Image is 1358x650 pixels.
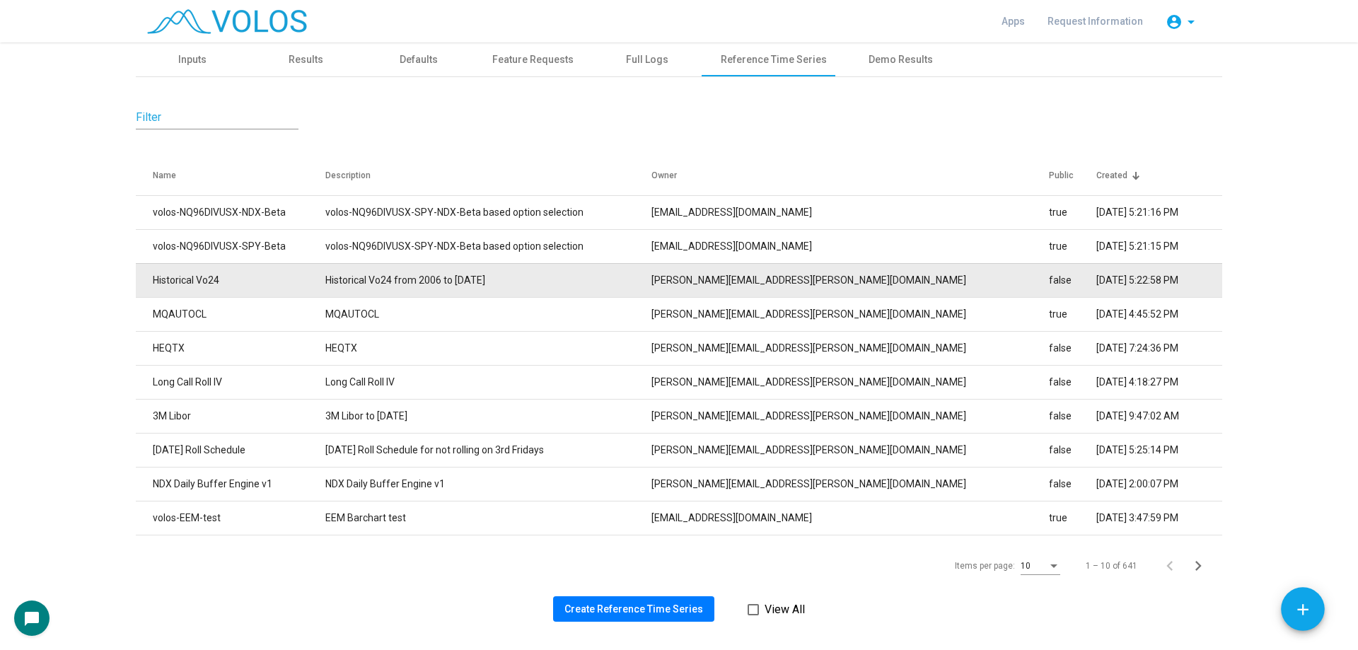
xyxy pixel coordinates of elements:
td: [DATE] 4:45:52 PM [1096,297,1222,331]
td: [DATE] 5:22:58 PM [1096,263,1222,297]
td: [EMAIL_ADDRESS][DOMAIN_NAME] [651,501,1049,535]
span: Request Information [1047,16,1143,27]
td: volos-NQ96DIVUSX-SPY-Beta [136,229,325,263]
div: Inputs [178,52,207,67]
td: false [1049,399,1096,433]
td: true [1049,195,1096,229]
td: [PERSON_NAME][EMAIL_ADDRESS][PERSON_NAME][DOMAIN_NAME] [651,331,1049,365]
mat-icon: account_circle [1166,13,1183,30]
div: Full Logs [626,52,668,67]
td: MQAUTOCL [325,297,651,331]
td: Historical Vo24 [136,263,325,297]
a: Request Information [1036,8,1154,34]
td: [EMAIL_ADDRESS][DOMAIN_NAME] [651,229,1049,263]
span: Apps [1002,16,1025,27]
td: false [1049,433,1096,467]
div: Description [325,169,651,182]
td: HEQTX [136,331,325,365]
td: [DATE] 7:24:36 PM [1096,331,1222,365]
td: volos-NQ96DIVUSX-SPY-NDX-Beta based option selection [325,195,651,229]
td: true [1049,297,1096,331]
div: Demo Results [869,52,933,67]
td: false [1049,331,1096,365]
button: Next page [1188,552,1217,580]
td: [DATE] 5:21:15 PM [1096,229,1222,263]
td: volos-EEM-test [136,501,325,535]
td: [DATE] Roll Schedule [136,433,325,467]
td: 3M Libor to [DATE] [325,399,651,433]
mat-icon: arrow_drop_down [1183,13,1200,30]
td: [DATE] 5:25:14 PM [1096,433,1222,467]
td: true [1049,229,1096,263]
span: Create Reference Time Series [564,603,703,615]
div: Description [325,169,371,182]
span: 10 [1021,561,1031,571]
div: Results [289,52,323,67]
td: false [1049,263,1096,297]
mat-icon: add [1294,600,1312,619]
td: [PERSON_NAME][EMAIL_ADDRESS][PERSON_NAME][DOMAIN_NAME] [651,263,1049,297]
span: View All [765,601,805,618]
a: Apps [990,8,1036,34]
div: Items per page: [955,559,1015,572]
mat-icon: chat_bubble [23,610,40,627]
td: true [1049,501,1096,535]
td: [PERSON_NAME][EMAIL_ADDRESS][PERSON_NAME][DOMAIN_NAME] [651,365,1049,399]
td: volos-NQ96DIVUSX-NDX-Beta [136,195,325,229]
td: Long Call Roll IV [325,365,651,399]
div: Owner [651,169,1049,182]
div: 1 – 10 of 641 [1086,559,1137,572]
div: Owner [651,169,677,182]
td: [DATE] Roll Schedule for not rolling on 3rd Fridays [325,433,651,467]
td: volos-NQ96DIVUSX-SPY-NDX-Beta based option selection [325,229,651,263]
td: EEM Barchart test [325,501,651,535]
div: Public [1049,169,1096,182]
td: Long Call Roll IV [136,365,325,399]
td: [PERSON_NAME][EMAIL_ADDRESS][PERSON_NAME][DOMAIN_NAME] [651,399,1049,433]
td: false [1049,365,1096,399]
button: Create Reference Time Series [553,596,714,622]
div: Feature Requests [492,52,574,67]
div: Public [1049,169,1074,182]
div: Name [153,169,325,182]
td: [DATE] 5:21:16 PM [1096,195,1222,229]
mat-select: Items per page: [1021,562,1060,571]
td: [PERSON_NAME][EMAIL_ADDRESS][PERSON_NAME][DOMAIN_NAME] [651,297,1049,331]
td: [PERSON_NAME][EMAIL_ADDRESS][PERSON_NAME][DOMAIN_NAME] [651,433,1049,467]
td: MQAUTOCL [136,297,325,331]
td: Historical Vo24 from 2006 to [DATE] [325,263,651,297]
td: [EMAIL_ADDRESS][DOMAIN_NAME] [651,195,1049,229]
td: 3M Libor [136,399,325,433]
td: [DATE] 3:47:59 PM [1096,501,1222,535]
td: NDX Daily Buffer Engine v1 [136,467,325,501]
button: Previous page [1160,552,1188,580]
div: Created [1096,169,1205,182]
td: false [1049,467,1096,501]
div: Created [1096,169,1127,182]
div: Name [153,169,176,182]
td: [DATE] 4:18:27 PM [1096,365,1222,399]
div: Defaults [400,52,438,67]
div: Reference Time Series [721,52,827,67]
td: [PERSON_NAME][EMAIL_ADDRESS][PERSON_NAME][DOMAIN_NAME] [651,467,1049,501]
td: NDX Daily Buffer Engine v1 [325,467,651,501]
td: [DATE] 9:47:02 AM [1096,399,1222,433]
button: Add icon [1281,587,1325,631]
td: [DATE] 2:00:07 PM [1096,467,1222,501]
td: HEQTX [325,331,651,365]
